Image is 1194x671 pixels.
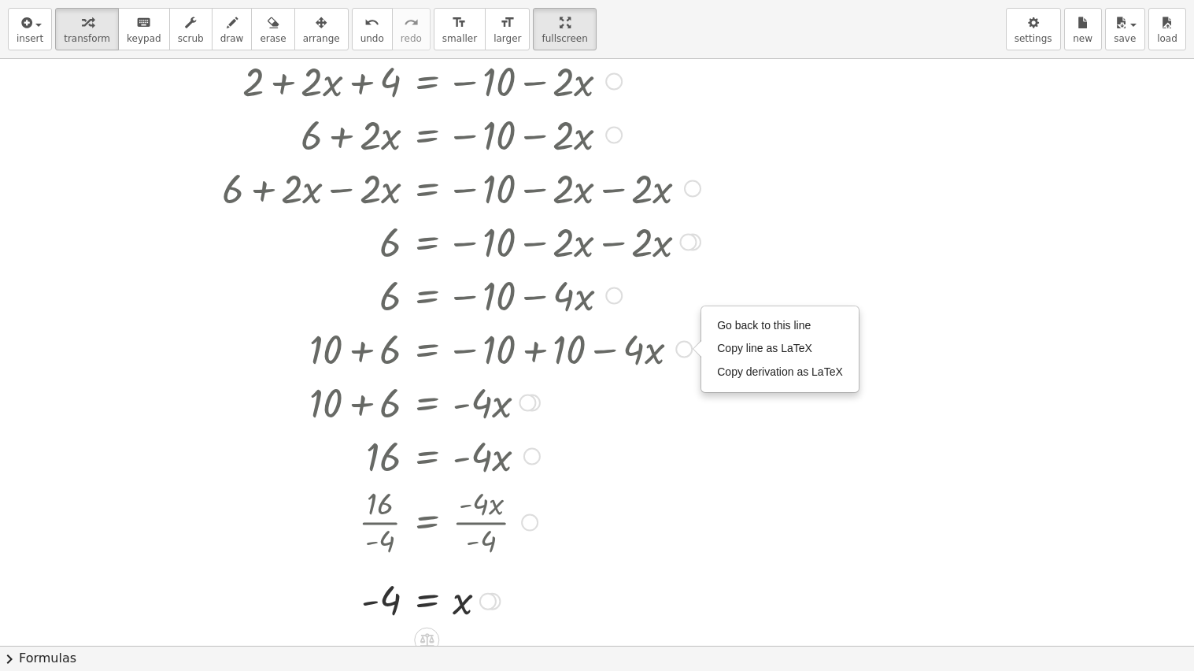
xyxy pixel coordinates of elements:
[294,8,349,50] button: arrange
[1064,8,1102,50] button: new
[55,8,119,50] button: transform
[434,8,486,50] button: format_sizesmaller
[178,33,204,44] span: scrub
[717,319,811,332] span: Go back to this line
[1015,33,1052,44] span: settings
[1105,8,1145,50] button: save
[717,365,843,378] span: Copy derivation as LaTeX
[212,8,253,50] button: draw
[352,8,393,50] button: undoundo
[485,8,530,50] button: format_sizelarger
[542,33,587,44] span: fullscreen
[260,33,286,44] span: erase
[1006,8,1061,50] button: settings
[8,8,52,50] button: insert
[360,33,384,44] span: undo
[401,33,422,44] span: redo
[493,33,521,44] span: larger
[452,13,467,32] i: format_size
[118,8,170,50] button: keyboardkeypad
[169,8,213,50] button: scrub
[404,13,419,32] i: redo
[303,33,340,44] span: arrange
[364,13,379,32] i: undo
[127,33,161,44] span: keypad
[414,627,439,652] div: Apply the same math to both sides of the equation
[392,8,431,50] button: redoredo
[717,342,812,354] span: Copy line as LaTeX
[1073,33,1092,44] span: new
[1148,8,1186,50] button: load
[442,33,477,44] span: smaller
[1114,33,1136,44] span: save
[533,8,596,50] button: fullscreen
[220,33,244,44] span: draw
[136,13,151,32] i: keyboard
[500,13,515,32] i: format_size
[64,33,110,44] span: transform
[251,8,294,50] button: erase
[1157,33,1177,44] span: load
[17,33,43,44] span: insert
